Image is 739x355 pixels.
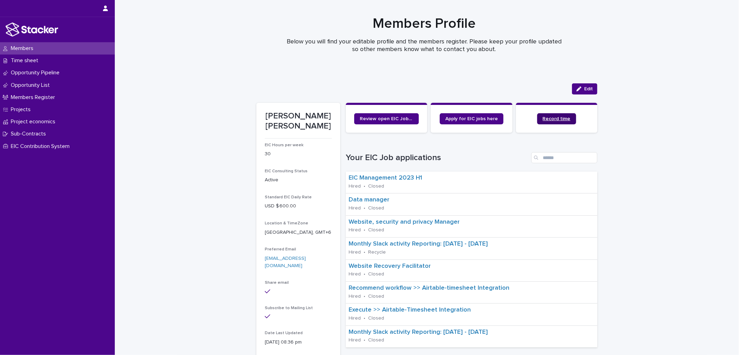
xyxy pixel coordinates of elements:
[265,150,332,158] p: 30
[349,183,361,189] p: Hired
[265,195,312,199] span: Standard EIC Daily Rate
[8,143,75,150] p: EIC Contribution System
[364,205,365,211] p: •
[349,315,361,321] p: Hired
[440,113,503,124] a: Apply for EIC jobs here
[364,294,365,299] p: •
[265,331,303,335] span: Date Last Updated
[8,131,51,137] p: Sub-Contracts
[368,205,384,211] p: Closed
[349,294,361,299] p: Hired
[265,247,296,251] span: Preferred Email
[368,249,386,255] p: Recycle
[368,315,384,321] p: Closed
[8,57,44,64] p: Time sheet
[368,183,384,189] p: Closed
[265,339,332,346] p: [DATE] 08:36 pm
[6,23,58,36] img: stacker-logo-white.png
[8,45,39,52] p: Members
[364,337,365,343] p: •
[349,271,361,277] p: Hired
[364,271,365,277] p: •
[349,205,361,211] p: Hired
[368,337,384,343] p: Closed
[572,83,597,94] button: Edit
[265,169,308,173] span: EIC Consulting Status
[265,203,332,210] p: USD $ 600.00
[537,113,576,124] a: Record time
[8,106,36,113] p: Projects
[265,256,306,268] a: [EMAIL_ADDRESS][DOMAIN_NAME]
[254,15,595,32] h1: Members Profile
[346,326,597,348] a: Monthly Slack activity Reporting: [DATE] - [DATE] Hired•Closed
[265,176,332,184] p: Active
[349,337,361,343] p: Hired
[346,172,597,193] a: EIC Management 2023 H1 Hired•Closed
[265,143,303,147] span: EIC Hours per week
[349,306,471,314] a: Execute >> Airtable-Timesheet Integration
[349,196,389,204] a: Data manager
[543,116,571,121] span: Record time
[346,238,597,259] a: Monthly Slack activity Reporting: [DATE] - [DATE] Hired•Recycle
[364,249,365,255] p: •
[349,249,361,255] p: Hired
[360,116,413,121] span: Review open EIC Jobs here
[346,260,597,282] a: Website Recovery Facilitator Hired•Closed
[8,94,61,101] p: Members Register
[346,153,529,163] h1: Your EIC Job applications
[346,216,597,238] a: Website, security and privacy Manager Hired•Closed
[354,113,419,124] a: Review open EIC Jobs here
[349,329,488,336] a: Monthly Slack activity Reporting: [DATE] - [DATE]
[364,183,365,189] p: •
[349,263,431,270] a: Website Recovery Facilitator
[8,118,61,125] p: Project economics
[349,174,422,182] a: EIC Management 2023 H1
[349,227,361,233] p: Hired
[8,69,65,76] p: Opportunity Pipeline
[265,229,332,236] p: [GEOGRAPHIC_DATA], GMT+6
[368,227,384,233] p: Closed
[8,82,55,89] p: Opportunity List
[265,221,308,225] span: Location & TimeZone
[346,282,597,304] a: Recommend workflow >> Airtable-timesheet Integration Hired•Closed
[349,240,488,248] a: Monthly Slack activity Reporting: [DATE] - [DATE]
[584,86,593,91] span: Edit
[265,111,332,131] p: [PERSON_NAME] [PERSON_NAME]
[349,284,509,292] a: Recommend workflow >> Airtable-timesheet Integration
[445,116,498,121] span: Apply for EIC jobs here
[531,152,597,163] input: Search
[346,304,597,325] a: Execute >> Airtable-Timesheet Integration Hired•Closed
[364,227,365,233] p: •
[285,38,563,53] p: Below you will find your editable profile and the members register. Please keep your profile upda...
[265,281,289,285] span: Share email
[346,193,597,215] a: Data manager Hired•Closed
[364,315,365,321] p: •
[349,218,460,226] a: Website, security and privacy Manager
[368,294,384,299] p: Closed
[368,271,384,277] p: Closed
[265,306,313,310] span: Subscribe to Mailing List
